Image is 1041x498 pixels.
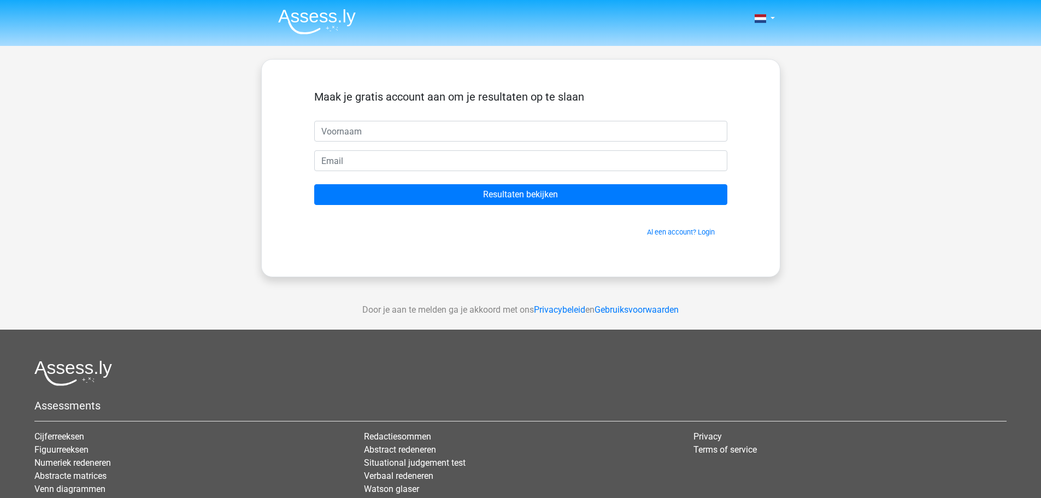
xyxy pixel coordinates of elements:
a: Watson glaser [364,484,419,494]
a: Figuurreeksen [34,444,89,455]
a: Cijferreeksen [34,431,84,442]
a: Abstracte matrices [34,471,107,481]
a: Terms of service [693,444,757,455]
a: Gebruiksvoorwaarden [595,304,679,315]
a: Privacy [693,431,722,442]
input: Resultaten bekijken [314,184,727,205]
a: Verbaal redeneren [364,471,433,481]
a: Venn diagrammen [34,484,105,494]
h5: Assessments [34,399,1007,412]
a: Abstract redeneren [364,444,436,455]
input: Voornaam [314,121,727,142]
a: Privacybeleid [534,304,585,315]
a: Redactiesommen [364,431,431,442]
img: Assessly [278,9,356,34]
a: Situational judgement test [364,458,466,468]
a: Al een account? Login [647,228,715,236]
h5: Maak je gratis account aan om je resultaten op te slaan [314,90,727,103]
img: Assessly logo [34,360,112,386]
a: Numeriek redeneren [34,458,111,468]
input: Email [314,150,727,171]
